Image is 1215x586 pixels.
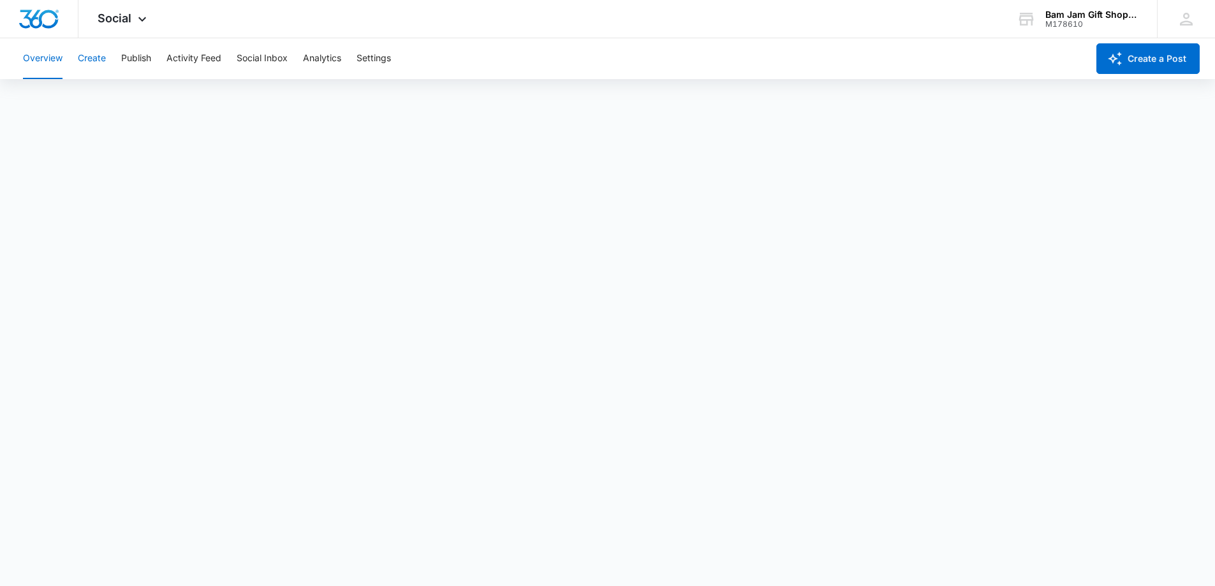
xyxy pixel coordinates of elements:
button: Social Inbox [237,38,288,79]
button: Overview [23,38,63,79]
span: Social [98,11,131,25]
button: Analytics [303,38,341,79]
button: Create a Post [1096,43,1200,74]
div: account id [1045,20,1138,29]
button: Settings [357,38,391,79]
button: Activity Feed [166,38,221,79]
button: Publish [121,38,151,79]
div: account name [1045,10,1138,20]
button: Create [78,38,106,79]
